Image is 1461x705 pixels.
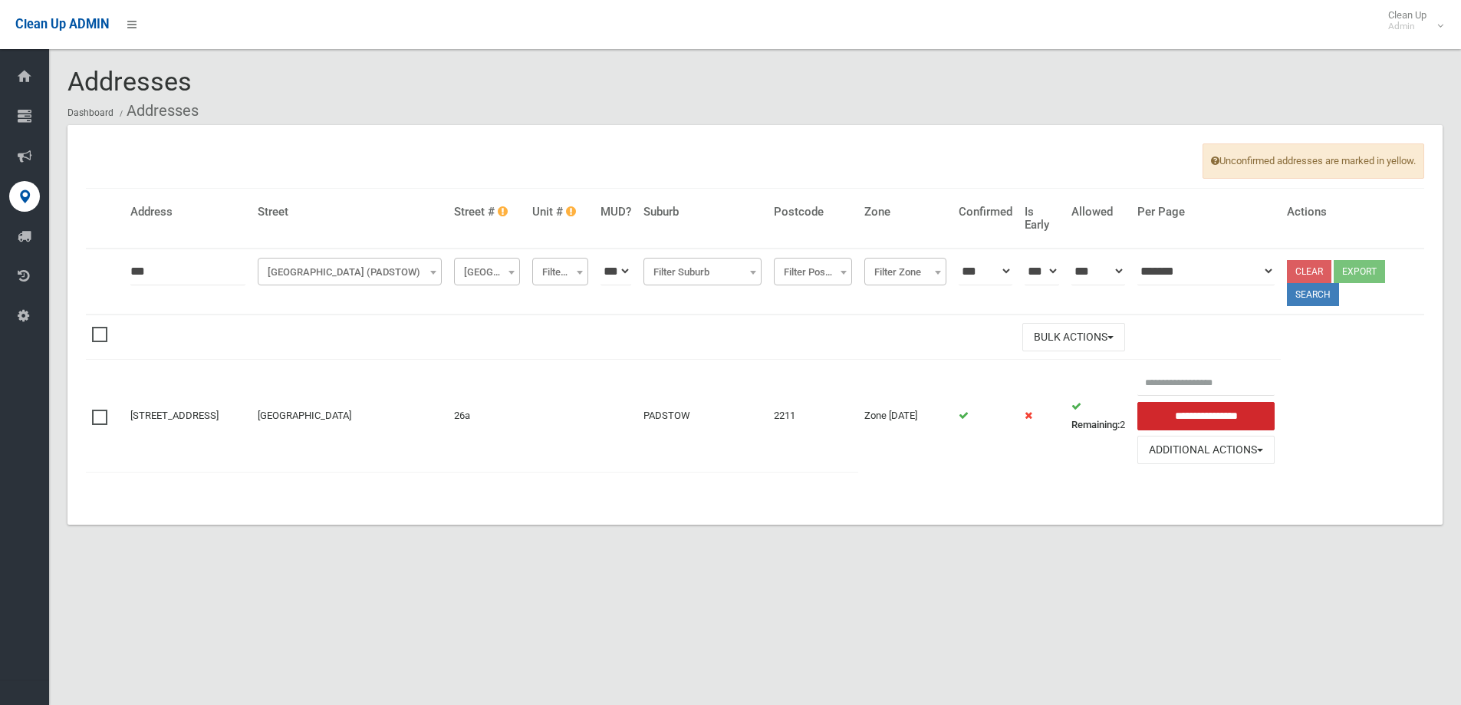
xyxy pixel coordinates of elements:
h4: Postcode [774,206,853,219]
h4: Suburb [643,206,762,219]
strong: Remaining: [1071,419,1120,430]
span: Kiama Street (PADSTOW) [258,258,442,285]
h4: Address [130,206,245,219]
h4: Per Page [1137,206,1275,219]
h4: Actions [1287,206,1418,219]
span: Filter Postcode [774,258,853,285]
li: Addresses [116,97,199,125]
span: Filter Unit # [532,258,587,285]
h4: MUD? [601,206,631,219]
h4: Street # [454,206,521,219]
span: Filter Zone [868,262,943,283]
span: Filter Suburb [643,258,762,285]
small: Admin [1388,21,1426,32]
td: 26a [448,360,527,472]
button: Bulk Actions [1022,323,1125,351]
h4: Unit # [532,206,587,219]
a: Dashboard [67,107,114,118]
span: Addresses [67,66,192,97]
td: 2211 [768,360,859,472]
button: Export [1334,260,1385,283]
span: Unconfirmed addresses are marked in yellow. [1203,143,1424,179]
td: [GEOGRAPHIC_DATA] [252,360,448,472]
span: Filter Unit # [536,262,584,283]
h4: Confirmed [959,206,1012,219]
span: Filter Suburb [647,262,758,283]
td: 2 [1065,360,1131,472]
span: Filter Street # [458,262,517,283]
a: [STREET_ADDRESS] [130,410,219,421]
td: Zone [DATE] [858,360,953,472]
h4: Street [258,206,442,219]
a: Clear [1287,260,1331,283]
button: Additional Actions [1137,436,1275,464]
span: Kiama Street (PADSTOW) [262,262,438,283]
span: Clean Up [1380,9,1442,32]
button: Search [1287,283,1339,306]
h4: Allowed [1071,206,1125,219]
span: Clean Up ADMIN [15,17,109,31]
span: Filter Postcode [778,262,849,283]
span: Filter Street # [454,258,521,285]
h4: Zone [864,206,946,219]
span: Filter Zone [864,258,946,285]
td: PADSTOW [637,360,768,472]
h4: Is Early [1025,206,1059,231]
